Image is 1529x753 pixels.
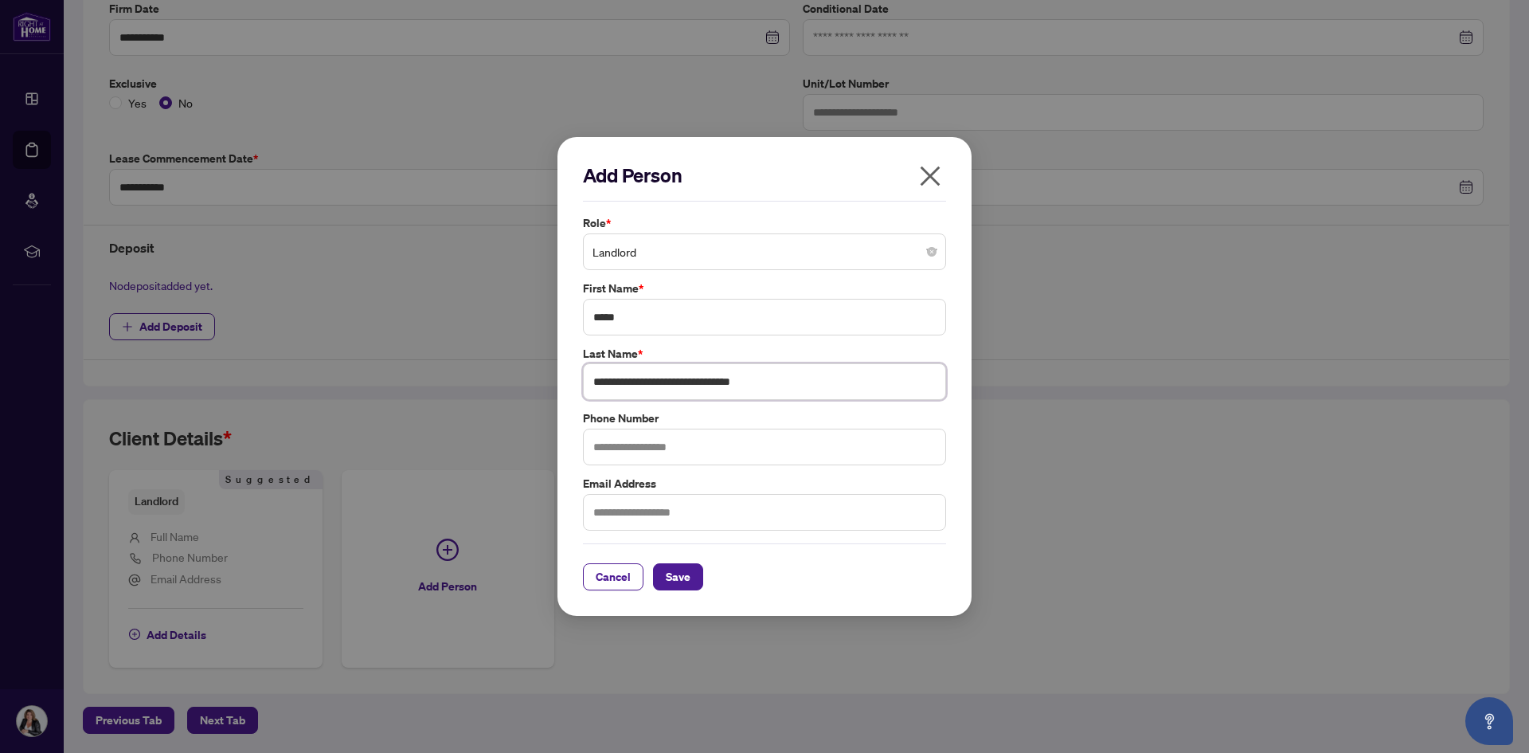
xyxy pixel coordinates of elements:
[653,563,703,590] button: Save
[583,475,946,492] label: Email Address
[583,214,946,232] label: Role
[583,345,946,363] label: Last Name
[583,410,946,427] label: Phone Number
[596,564,631,590] span: Cancel
[583,563,643,590] button: Cancel
[917,163,943,189] span: close
[666,564,690,590] span: Save
[1465,697,1513,745] button: Open asap
[927,247,937,257] span: close-circle
[583,163,946,188] h2: Add Person
[592,237,937,267] span: Landlord
[583,280,946,297] label: First Name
